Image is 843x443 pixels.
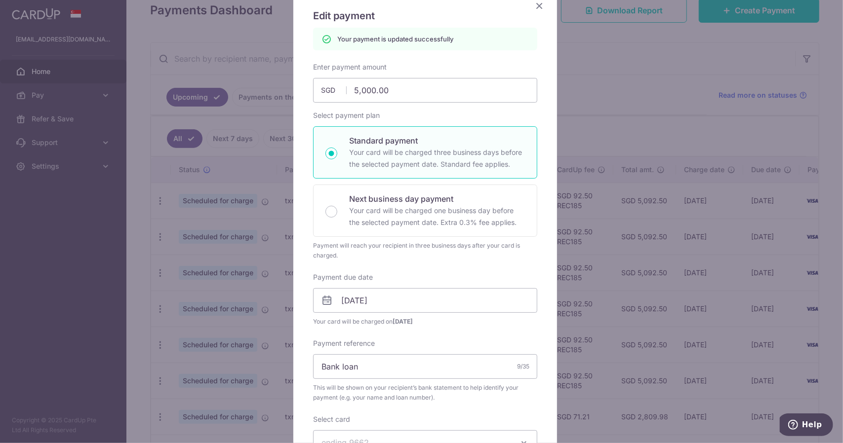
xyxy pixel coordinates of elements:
label: Payment reference [313,338,375,348]
span: This will be shown on your recipient’s bank statement to help identify your payment (e.g. your na... [313,383,537,403]
label: Select payment plan [313,111,380,120]
p: Your card will be charged three business days before the selected payment date. Standard fee appl... [349,147,525,170]
span: [DATE] [393,318,413,325]
h5: Edit payment [313,8,537,24]
label: Payment due date [313,272,373,282]
label: Select card [313,414,350,424]
p: Your payment is updated successfully [337,34,453,44]
span: Your card will be charged on [313,317,537,327]
div: 9/35 [517,362,529,371]
input: DD / MM / YYYY [313,288,537,313]
p: Your card will be charged one business day before the selected payment date. Extra 0.3% fee applies. [349,205,525,228]
iframe: Opens a widget where you can find more information [780,413,833,438]
input: 0.00 [313,78,537,103]
span: SGD [321,85,347,95]
p: Next business day payment [349,193,525,205]
label: Enter payment amount [313,62,387,72]
p: Standard payment [349,135,525,147]
div: Payment will reach your recipient in three business days after your card is charged. [313,241,537,260]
